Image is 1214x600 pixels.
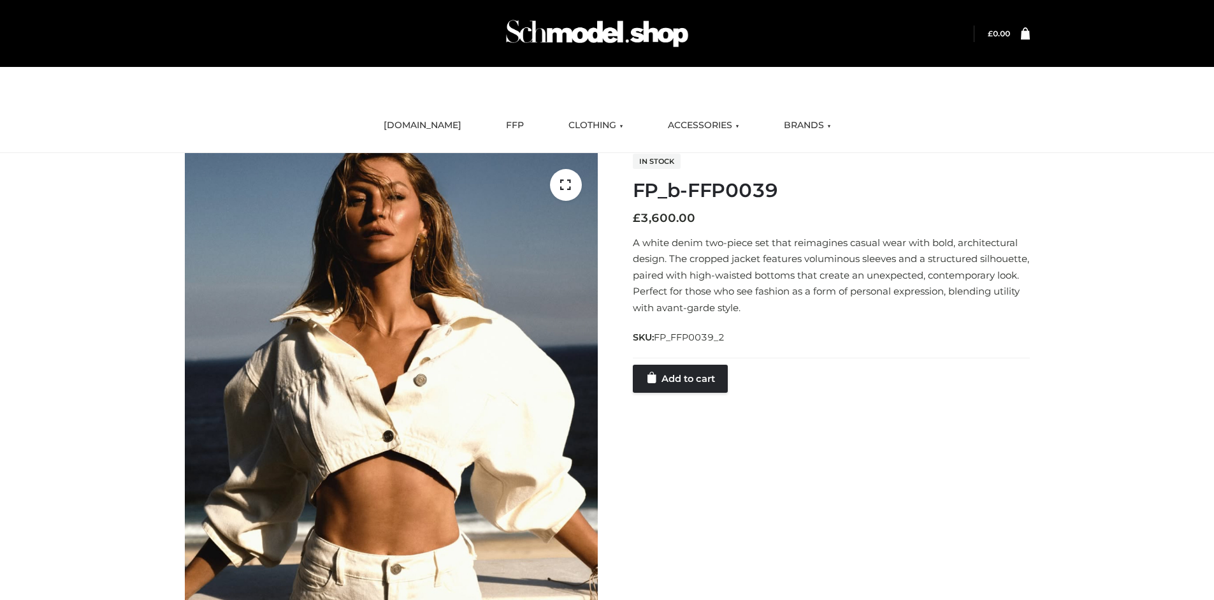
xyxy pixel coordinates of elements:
[988,29,1010,38] a: £0.00
[502,8,693,59] img: Schmodel Admin 964
[633,365,728,393] a: Add to cart
[633,330,726,345] span: SKU:
[633,179,1030,202] h1: FP_b-FFP0039
[774,112,841,140] a: BRANDS
[559,112,633,140] a: CLOTHING
[374,112,471,140] a: [DOMAIN_NAME]
[496,112,533,140] a: FFP
[988,29,1010,38] bdi: 0.00
[658,112,749,140] a: ACCESSORIES
[633,211,640,225] span: £
[654,332,725,343] span: FP_FFP0039_2
[633,235,1030,316] p: A white denim two-piece set that reimagines casual wear with bold, architectural design. The crop...
[988,29,993,38] span: £
[633,211,695,225] bdi: 3,600.00
[633,154,681,169] span: In stock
